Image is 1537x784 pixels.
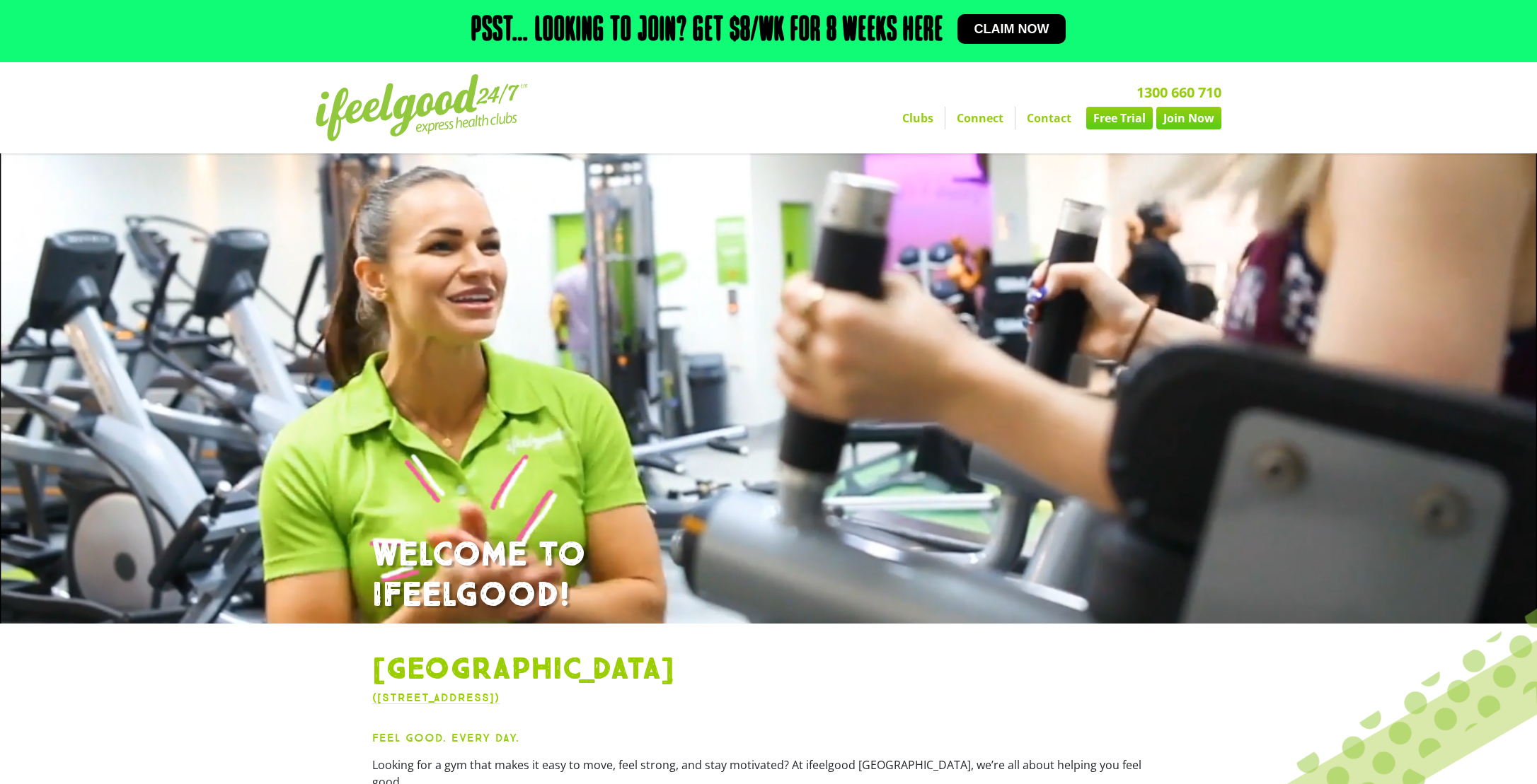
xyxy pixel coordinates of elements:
h1: [GEOGRAPHIC_DATA] [372,652,1165,689]
a: ([STREET_ADDRESS]) [372,691,500,704]
a: Join Now [1156,107,1221,129]
nav: Menu [638,107,1221,129]
h1: WELCOME TO IFEELGOOD! [372,535,1165,616]
span: Claim now [974,23,1049,35]
a: Connect [945,107,1015,129]
a: Clubs [891,107,945,129]
a: Claim now [957,14,1066,44]
a: 1300 660 710 [1136,83,1221,102]
h2: Psst… Looking to join? Get $8/wk for 8 weeks here [471,14,943,48]
a: Contact [1015,107,1083,129]
a: Free Trial [1086,107,1153,129]
strong: Feel Good. Every Day. [372,731,519,744]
